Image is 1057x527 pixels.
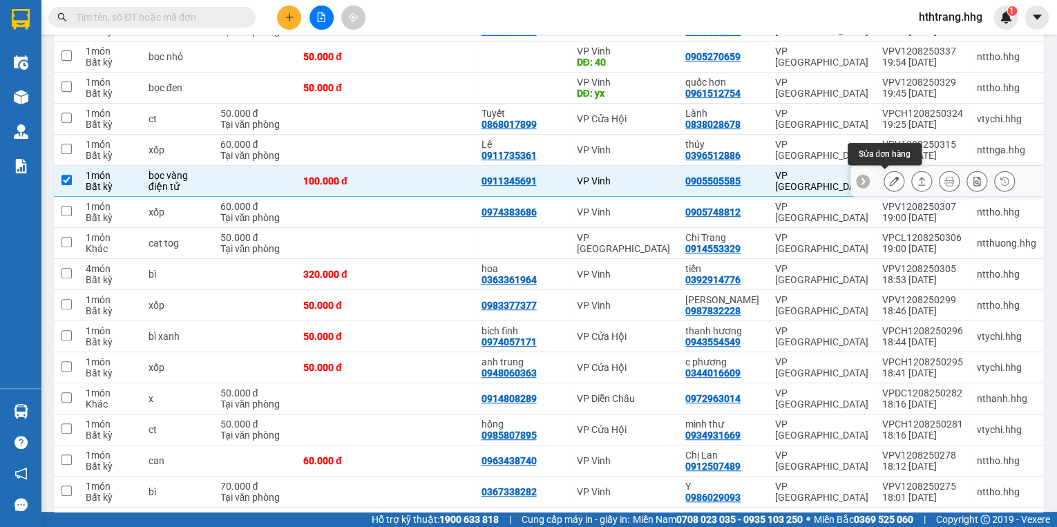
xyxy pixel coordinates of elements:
[882,57,963,68] div: 19:54 [DATE]
[882,119,963,130] div: 19:25 [DATE]
[576,88,672,99] div: DĐ: yx
[685,88,741,99] div: 0961512754
[576,486,672,497] div: VP Vinh
[685,492,741,503] div: 0986029093
[86,170,135,181] div: 1 món
[14,124,28,139] img: warehouse-icon
[86,263,135,274] div: 4 món
[220,399,289,410] div: Tại văn phòng
[303,269,379,280] div: 320.000 đ
[977,424,1036,435] div: vtychi.hhg
[977,82,1036,93] div: nttho.hhg
[924,512,926,527] span: |
[1025,6,1049,30] button: caret-down
[348,12,358,22] span: aim
[576,300,672,311] div: VP Vinh
[685,393,741,404] div: 0972963014
[149,362,207,373] div: xốp
[685,481,761,492] div: Y
[220,201,289,212] div: 60.000 đ
[220,492,289,503] div: Tại văn phòng
[86,356,135,367] div: 1 món
[685,450,761,461] div: Chị Lan
[977,300,1036,311] div: nttho.hhg
[882,305,963,316] div: 18:46 [DATE]
[86,450,135,461] div: 1 món
[685,232,761,243] div: Chị Trang
[576,362,672,373] div: VP Cửa Hội
[977,393,1036,404] div: nthanh.hhg
[882,461,963,472] div: 18:12 [DATE]
[481,419,562,430] div: hồng
[685,461,741,472] div: 0912507489
[481,119,536,130] div: 0868017899
[86,46,135,57] div: 1 món
[14,404,28,419] img: warehouse-icon
[977,269,1036,280] div: nttho.hhg
[316,12,326,22] span: file-add
[775,170,868,192] div: VP [GEOGRAPHIC_DATA]
[775,232,868,254] div: VP [GEOGRAPHIC_DATA]
[481,207,536,218] div: 0974383686
[806,517,810,522] span: ⚪️
[676,514,803,525] strong: 0708 023 035 - 0935 103 250
[86,294,135,305] div: 1 món
[15,436,28,449] span: question-circle
[775,356,868,379] div: VP [GEOGRAPHIC_DATA]
[481,150,536,161] div: 0911735361
[977,144,1036,155] div: nttnga.hhg
[86,430,135,441] div: Bất kỳ
[481,325,562,336] div: bích tĩnh
[882,201,963,212] div: VPV1208250307
[977,51,1036,62] div: nttho.hhg
[882,387,963,399] div: VPDC1208250282
[882,294,963,305] div: VPV1208250299
[220,150,289,161] div: Tại văn phòng
[86,336,135,347] div: Bất kỳ
[303,331,379,342] div: 50.000 đ
[303,51,379,62] div: 50.000 đ
[39,14,126,44] strong: HÃNG XE HẢI HOÀNG GIA
[775,77,868,99] div: VP [GEOGRAPHIC_DATA]
[685,243,741,254] div: 0914553329
[882,77,963,88] div: VPV1208250329
[911,171,932,191] div: Giao hàng
[86,139,135,150] div: 1 món
[882,243,963,254] div: 19:00 [DATE]
[220,481,289,492] div: 70.000 đ
[685,419,761,430] div: minh thư
[277,6,301,30] button: plus
[882,399,963,410] div: 18:16 [DATE]
[576,57,672,68] div: DĐ: 40
[149,238,207,249] div: cat tog
[48,101,117,131] strong: PHIẾU GỬI HÀNG
[86,88,135,99] div: Bất kỳ
[980,515,990,524] span: copyright
[303,82,379,93] div: 50.000 đ
[303,175,379,186] div: 100.000 đ
[481,263,562,274] div: hoa
[220,119,289,130] div: Tại văn phòng
[685,108,761,119] div: Lành
[685,336,741,347] div: 0943554549
[775,46,868,68] div: VP [GEOGRAPHIC_DATA]
[685,263,761,274] div: tiến
[685,139,761,150] div: thúy
[882,419,963,430] div: VPCH1208250281
[882,150,963,161] div: 19:14 [DATE]
[685,274,741,285] div: 0392914776
[576,393,672,404] div: VP Diễn Châu
[977,113,1036,124] div: vtychi.hhg
[86,181,135,192] div: Bất kỳ
[220,243,289,254] div: Tại văn phòng
[977,486,1036,497] div: nttho.hhg
[149,269,207,280] div: bì
[775,294,868,316] div: VP [GEOGRAPHIC_DATA]
[76,10,239,25] input: Tìm tên, số ĐT hoặc mã đơn
[149,207,207,218] div: xốp
[31,46,131,82] span: 42 [PERSON_NAME] [PERSON_NAME] - [GEOGRAPHIC_DATA]
[576,77,672,88] div: VP Vinh
[86,399,135,410] div: Khác
[149,144,207,155] div: xốp
[285,12,294,22] span: plus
